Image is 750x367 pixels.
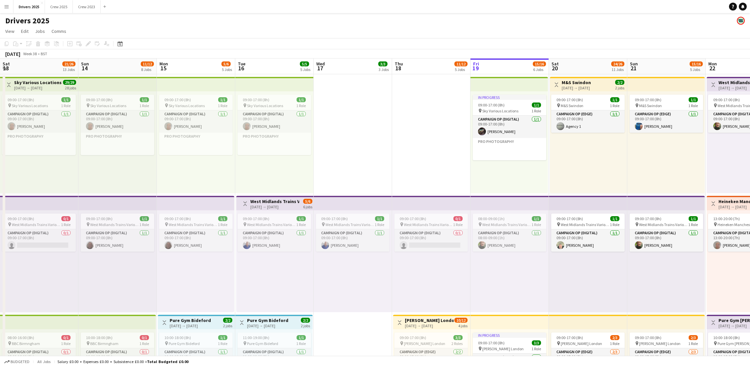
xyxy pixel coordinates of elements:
[629,64,638,72] span: 21
[3,61,10,67] span: Sat
[630,229,703,252] app-card-role: Campaign Op (Digital)1/109:00-17:00 (8h)[PERSON_NAME]
[86,216,113,221] span: 09:00-17:00 (8h)
[394,214,468,252] app-job-card: 09:00-17:00 (8h)0/1 West Midlands Trains Various Locations1 RoleCampaign Op (Digital)0/109:00-17:...
[400,335,426,340] span: 09:00-17:00 (8h)
[243,97,269,102] span: 09:00-17:00 (8h)
[8,97,34,102] span: 09:00-17:00 (8h)
[630,95,703,133] div: 09:00-17:00 (8h)1/1 M&S Swindon1 RoleCampaign Op (Edge)1/109:00-17:00 (8h)[PERSON_NAME]
[610,103,619,108] span: 1 Role
[13,0,45,13] button: Drivers 2025
[61,335,71,340] span: 0/1
[630,61,638,67] span: Sun
[32,27,48,35] a: Jobs
[164,216,191,221] span: 09:00-17:00 (8h)
[159,61,168,67] span: Mon
[86,335,113,340] span: 10:00-18:00 (8h)
[218,341,227,346] span: 1 Role
[316,214,389,252] app-job-card: 09:00-17:00 (8h)1/1 West Midlands Trains Various Locations1 RoleCampaign Op (Digital)1/109:00-17:...
[297,97,306,102] span: 1/1
[73,0,101,13] button: Crew 2023
[689,97,698,102] span: 1/1
[325,222,375,227] span: West Midlands Trains Various Locations
[2,95,76,155] app-job-card: 09:00-17:00 (8h)1/1 Sky Various Locations1 RoleCampaign Op (Digital)1/109:00-17:00 (8h)[PERSON_NA...
[2,229,76,252] app-card-role: Campaign Op (Digital)0/109:00-17:00 (8h)
[57,359,188,364] div: Salary £0.00 + Expenses £0.00 + Subsistence £0.00 =
[3,358,31,365] button: Budgeted
[86,97,113,102] span: 09:00-17:00 (8h)
[3,27,17,35] a: View
[478,216,505,221] span: 08:00-09:00 (1h)
[62,61,75,66] span: 21/26
[81,95,154,155] app-job-card: 09:00-17:00 (8h)1/1 Sky Various Locations1 RoleCampaign Op (Digital)1/109:00-17:00 (8h)[PERSON_NA...
[688,103,698,108] span: 1 Role
[243,335,269,340] span: 11:00-19:00 (8h)
[18,27,31,35] a: Edit
[473,95,546,160] div: In progress09:00-17:00 (8h)1/1 Sky Various Locations1 RoleCampaign Op (Digital)1/109:00-17:00 (8h...
[140,97,149,102] span: 1/1
[63,80,76,85] span: 29/29
[139,222,149,227] span: 1 Role
[61,103,71,108] span: 1 Role
[12,222,61,227] span: West Midlands Trains Various Locations
[10,359,30,364] span: Budgeted
[2,110,76,133] app-card-role: Campaign Op (Digital)1/109:00-17:00 (8h)[PERSON_NAME]
[473,214,546,252] div: 08:00-09:00 (1h)1/1 West Midlands Trains Various Locations1 RoleCampaign Op (Digital)1/108:00-09:...
[630,214,703,252] app-job-card: 09:00-17:00 (8h)1/1 West Midlands Trains Various Locations1 RoleCampaign Op (Digital)1/109:00-17:...
[238,229,311,252] app-card-role: Campaign Op (Digital)1/109:00-17:00 (8h)[PERSON_NAME]
[562,85,591,90] div: [DATE] → [DATE]
[297,335,306,340] span: 1/1
[610,216,619,221] span: 1/1
[218,335,227,340] span: 1/1
[639,103,662,108] span: M&S Swindon
[164,97,191,102] span: 09:00-17:00 (8h)
[455,67,467,72] div: 5 Jobs
[61,97,71,102] span: 1/1
[551,214,625,252] div: 09:00-17:00 (8h)1/1 West Midlands Trains Various Locations1 RoleCampaign Op (Digital)1/109:00-17:...
[615,80,624,85] span: 2/2
[453,216,463,221] span: 0/1
[610,97,619,102] span: 1/1
[454,61,468,66] span: 11/12
[472,64,479,72] span: 19
[296,103,306,108] span: 1 Role
[482,346,524,351] span: [PERSON_NAME] London
[532,103,541,107] span: 1/1
[296,222,306,227] span: 1 Role
[41,51,47,56] div: BST
[473,61,479,67] span: Fri
[247,323,288,328] div: [DATE] → [DATE]
[247,341,278,346] span: Pure Gym Bideford
[630,110,703,133] app-card-role: Campaign Op (Edge)1/109:00-17:00 (8h)[PERSON_NAME]
[2,64,10,72] span: 13
[297,216,306,221] span: 1/1
[552,61,559,67] span: Sat
[140,335,149,340] span: 0/1
[238,214,311,252] div: 09:00-17:00 (8h)1/1 West Midlands Trains Various Locations1 RoleCampaign Op (Digital)1/109:00-17:...
[556,97,583,102] span: 09:00-17:00 (8h)
[52,28,66,34] span: Comms
[473,95,546,100] div: In progress
[737,17,745,25] app-user-avatar: Claire Stewart
[688,341,698,346] span: 1 Role
[708,61,717,67] span: Mon
[159,110,233,133] app-card-role: Campaign Op (Digital)1/109:00-17:00 (8h)[PERSON_NAME]
[610,335,619,340] span: 2/3
[139,341,149,346] span: 1 Role
[301,318,310,323] span: 2/2
[170,323,211,328] div: [DATE] → [DATE]
[170,317,211,323] h3: Pure Gym Bideford
[81,214,154,252] app-job-card: 09:00-17:00 (8h)1/1 West Midlands Trains Various Locations1 RoleCampaign Op (Digital)1/109:00-17:...
[81,110,154,133] app-card-role: Campaign Op (Digital)1/109:00-17:00 (8h)[PERSON_NAME]
[12,103,48,108] span: Sky Various Locations
[221,61,231,66] span: 5/6
[531,346,541,351] span: 1 Role
[556,335,583,340] span: 09:00-17:00 (8h)
[635,216,661,221] span: 09:00-17:00 (8h)
[238,95,311,155] app-job-card: 09:00-17:00 (8h)1/1 Sky Various Locations1 RoleCampaign Op (Digital)1/109:00-17:00 (8h)[PERSON_NA...
[316,229,389,252] app-card-role: Campaign Op (Digital)1/109:00-17:00 (8h)[PERSON_NAME]
[238,110,311,133] app-card-role: Campaign Op (Digital)1/109:00-17:00 (8h)[PERSON_NAME]
[8,216,34,221] span: 09:00-17:00 (8h)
